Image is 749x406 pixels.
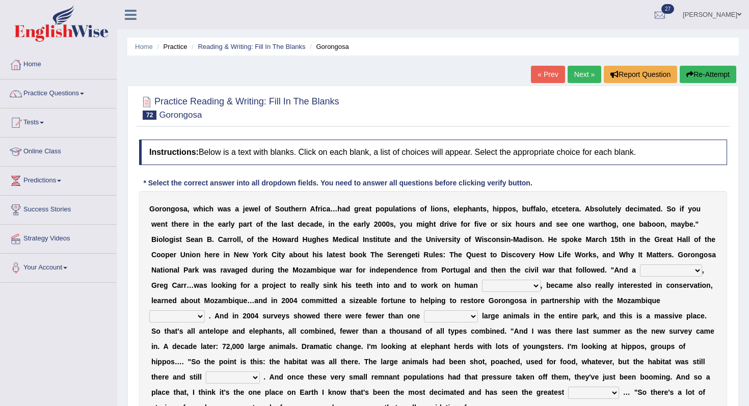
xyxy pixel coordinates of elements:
[302,220,306,228] b: e
[310,220,314,228] b: a
[478,220,483,228] b: v
[1,225,117,250] a: Strategy Videos
[483,205,487,213] b: s
[402,205,404,213] b: i
[531,220,536,228] b: s
[283,220,287,228] b: a
[463,220,468,228] b: o
[183,205,188,213] b: a
[258,205,260,213] b: l
[394,220,396,228] b: ,
[568,66,601,83] a: Next »
[461,220,463,228] b: f
[227,235,230,243] b: r
[287,220,291,228] b: s
[323,220,325,228] b: ,
[562,205,566,213] b: e
[666,205,671,213] b: S
[231,220,235,228] b: y
[229,220,231,228] b: l
[603,220,608,228] b: h
[195,220,200,228] b: n
[618,205,622,213] b: y
[412,205,416,213] b: s
[616,205,618,213] b: l
[378,220,382,228] b: 0
[165,235,169,243] b: o
[447,205,449,213] b: ,
[431,205,433,213] b: l
[579,205,581,213] b: .
[178,220,182,228] b: e
[161,220,166,228] b: n
[210,220,214,228] b: e
[543,220,548,228] b: n
[627,220,631,228] b: n
[330,220,335,228] b: n
[218,205,223,213] b: w
[423,220,425,228] b: i
[689,220,693,228] b: e
[630,205,634,213] b: e
[639,220,644,228] b: b
[603,205,605,213] b: l
[328,220,330,228] b: i
[186,235,191,243] b: S
[238,220,243,228] b: p
[346,205,351,213] b: d
[453,205,458,213] b: e
[598,205,603,213] b: o
[637,205,639,213] b: i
[154,42,187,51] li: Practice
[594,220,598,228] b: a
[476,205,480,213] b: n
[345,220,350,228] b: e
[540,205,542,213] b: l
[483,220,487,228] b: e
[622,220,627,228] b: o
[267,220,270,228] b: t
[1,79,117,105] a: Practice Questions
[605,205,609,213] b: u
[463,205,468,213] b: p
[1,167,117,192] a: Predictions
[280,205,284,213] b: o
[536,205,540,213] b: a
[416,220,422,228] b: m
[524,220,529,228] b: u
[171,205,175,213] b: g
[155,205,159,213] b: o
[468,205,472,213] b: h
[151,220,157,228] b: w
[354,205,359,213] b: g
[507,220,512,228] b: x
[159,110,202,120] small: Gorongosa
[198,43,305,50] a: Reading & Writing: Fill In The Blanks
[399,220,404,228] b: y
[531,205,533,213] b: f
[459,205,463,213] b: e
[692,205,697,213] b: o
[671,220,677,228] b: m
[310,205,315,213] b: A
[590,205,595,213] b: b
[139,94,339,120] h2: Practice Reading & Writing: Fill In The Blanks
[672,205,676,213] b: o
[609,205,611,213] b: t
[191,235,195,243] b: e
[661,4,674,14] span: 27
[468,220,470,228] b: r
[540,220,544,228] b: a
[608,220,612,228] b: o
[420,205,424,213] b: o
[226,220,228,228] b: r
[239,235,241,243] b: l
[631,220,635,228] b: e
[656,205,661,213] b: d
[218,220,222,228] b: e
[230,235,232,243] b: r
[665,220,667,228] b: ,
[247,235,252,243] b: o
[516,205,518,213] b: ,
[260,235,264,243] b: h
